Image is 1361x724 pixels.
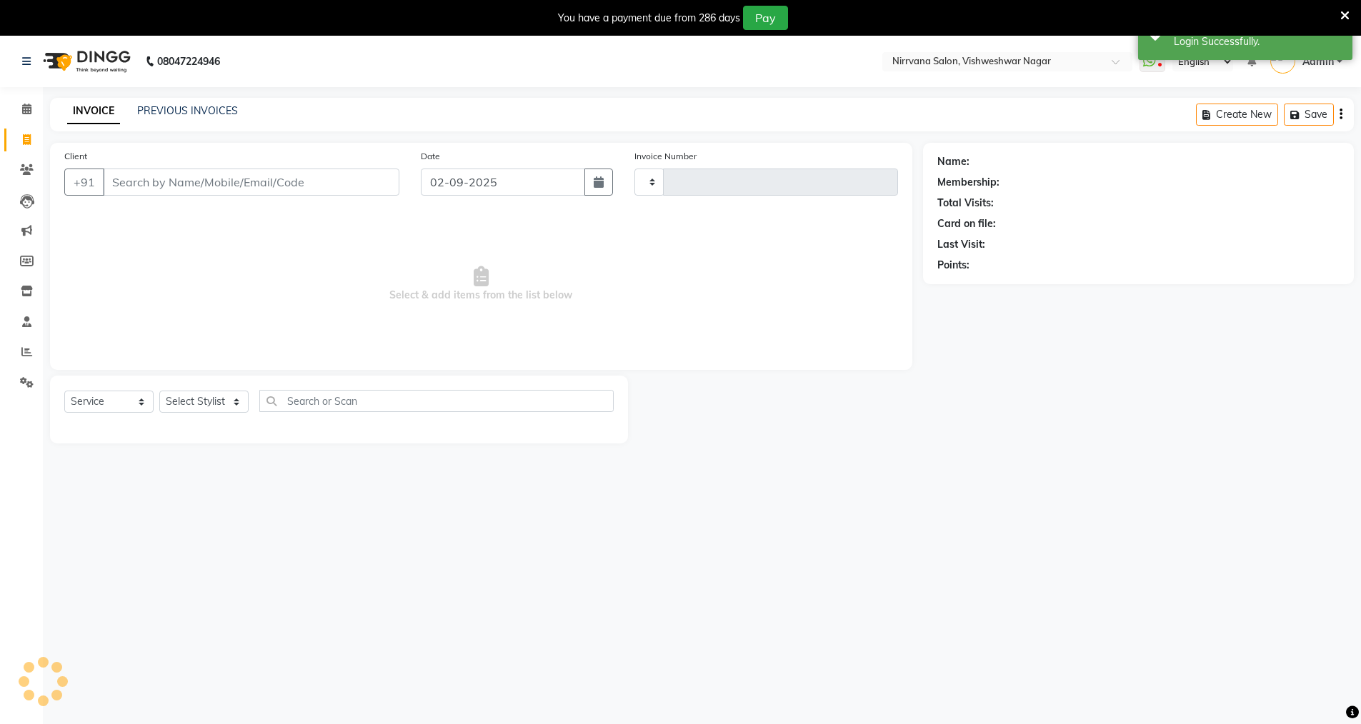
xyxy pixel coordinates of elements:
[36,41,134,81] img: logo
[421,150,440,163] label: Date
[67,99,120,124] a: INVOICE
[1196,104,1278,126] button: Create New
[937,216,996,231] div: Card on file:
[1302,54,1334,69] span: Admin
[157,41,220,81] b: 08047224946
[937,196,994,211] div: Total Visits:
[937,175,999,190] div: Membership:
[259,390,614,412] input: Search or Scan
[64,169,104,196] button: +91
[743,6,788,30] button: Pay
[103,169,399,196] input: Search by Name/Mobile/Email/Code
[1270,49,1295,74] img: Admin
[64,213,898,356] span: Select & add items from the list below
[937,237,985,252] div: Last Visit:
[937,258,969,273] div: Points:
[1174,34,1342,49] div: Login Successfully.
[137,104,238,117] a: PREVIOUS INVOICES
[937,154,969,169] div: Name:
[1284,104,1334,126] button: Save
[634,150,697,163] label: Invoice Number
[558,11,740,26] div: You have a payment due from 286 days
[64,150,87,163] label: Client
